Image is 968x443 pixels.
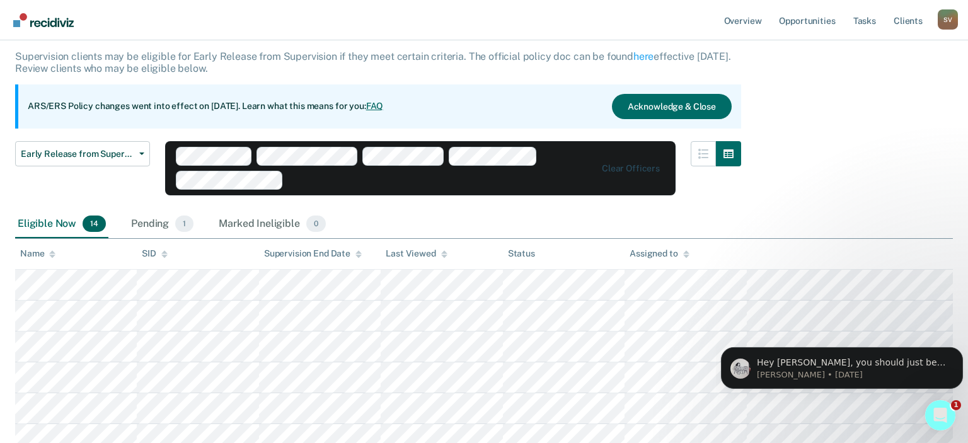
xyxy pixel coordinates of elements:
p: Supervision clients may be eligible for Early Release from Supervision if they meet certain crite... [15,50,731,74]
div: Pending1 [129,210,196,238]
iframe: Intercom live chat [925,400,955,430]
div: Clear officers [602,163,660,174]
p: ARS/ERS Policy changes went into effect on [DATE]. Learn what this means for you: [28,100,383,113]
button: Early Release from Supervision [15,141,150,166]
div: Name [20,248,55,259]
iframe: Intercom notifications message [716,321,968,409]
div: Marked Ineligible0 [216,210,328,238]
span: 1 [951,400,961,410]
a: here [633,50,654,62]
button: Profile dropdown button [938,9,958,30]
span: 1 [175,216,193,232]
div: Status [508,248,535,259]
div: Eligible Now14 [15,210,108,238]
div: Assigned to [630,248,689,259]
div: SID [142,248,168,259]
a: FAQ [366,101,384,111]
div: Supervision End Date [264,248,362,259]
span: 0 [306,216,326,232]
span: 14 [83,216,106,232]
button: Acknowledge & Close [612,94,732,119]
span: Early Release from Supervision [21,149,134,159]
div: Last Viewed [386,248,447,259]
img: Recidiviz [13,13,74,27]
div: S V [938,9,958,30]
